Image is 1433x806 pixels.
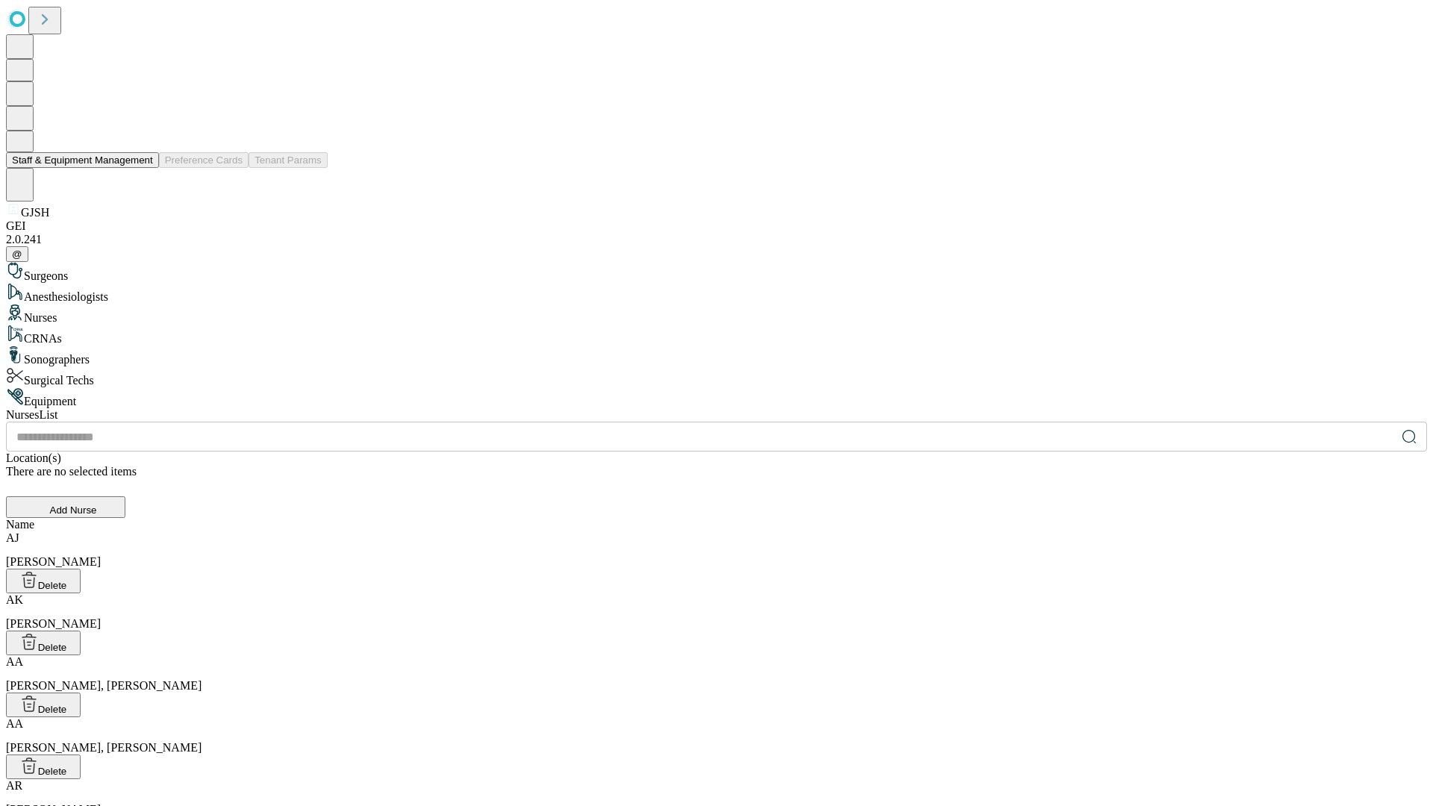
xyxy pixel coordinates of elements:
[6,346,1427,366] div: Sonographers
[6,366,1427,387] div: Surgical Techs
[6,283,1427,304] div: Anesthesiologists
[6,152,159,168] button: Staff & Equipment Management
[6,219,1427,233] div: GEI
[6,693,81,717] button: Delete
[6,717,1427,755] div: [PERSON_NAME], [PERSON_NAME]
[6,717,23,730] span: AA
[6,531,19,544] span: AJ
[6,465,1427,478] div: There are no selected items
[38,704,67,715] span: Delete
[6,631,81,655] button: Delete
[38,580,67,591] span: Delete
[38,766,67,777] span: Delete
[6,531,1427,569] div: [PERSON_NAME]
[6,452,61,464] span: Location(s)
[6,387,1427,408] div: Equipment
[6,779,22,792] span: AR
[6,304,1427,325] div: Nurses
[6,233,1427,246] div: 2.0.241
[249,152,328,168] button: Tenant Params
[50,504,97,516] span: Add Nurse
[159,152,249,168] button: Preference Cards
[6,518,1427,531] div: Name
[6,593,1427,631] div: [PERSON_NAME]
[38,642,67,653] span: Delete
[21,206,49,219] span: GJSH
[6,325,1427,346] div: CRNAs
[6,262,1427,283] div: Surgeons
[6,755,81,779] button: Delete
[6,655,1427,693] div: [PERSON_NAME], [PERSON_NAME]
[6,569,81,593] button: Delete
[6,593,23,606] span: AK
[6,655,23,668] span: AA
[12,249,22,260] span: @
[6,496,125,518] button: Add Nurse
[6,246,28,262] button: @
[6,408,1427,422] div: Nurses List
